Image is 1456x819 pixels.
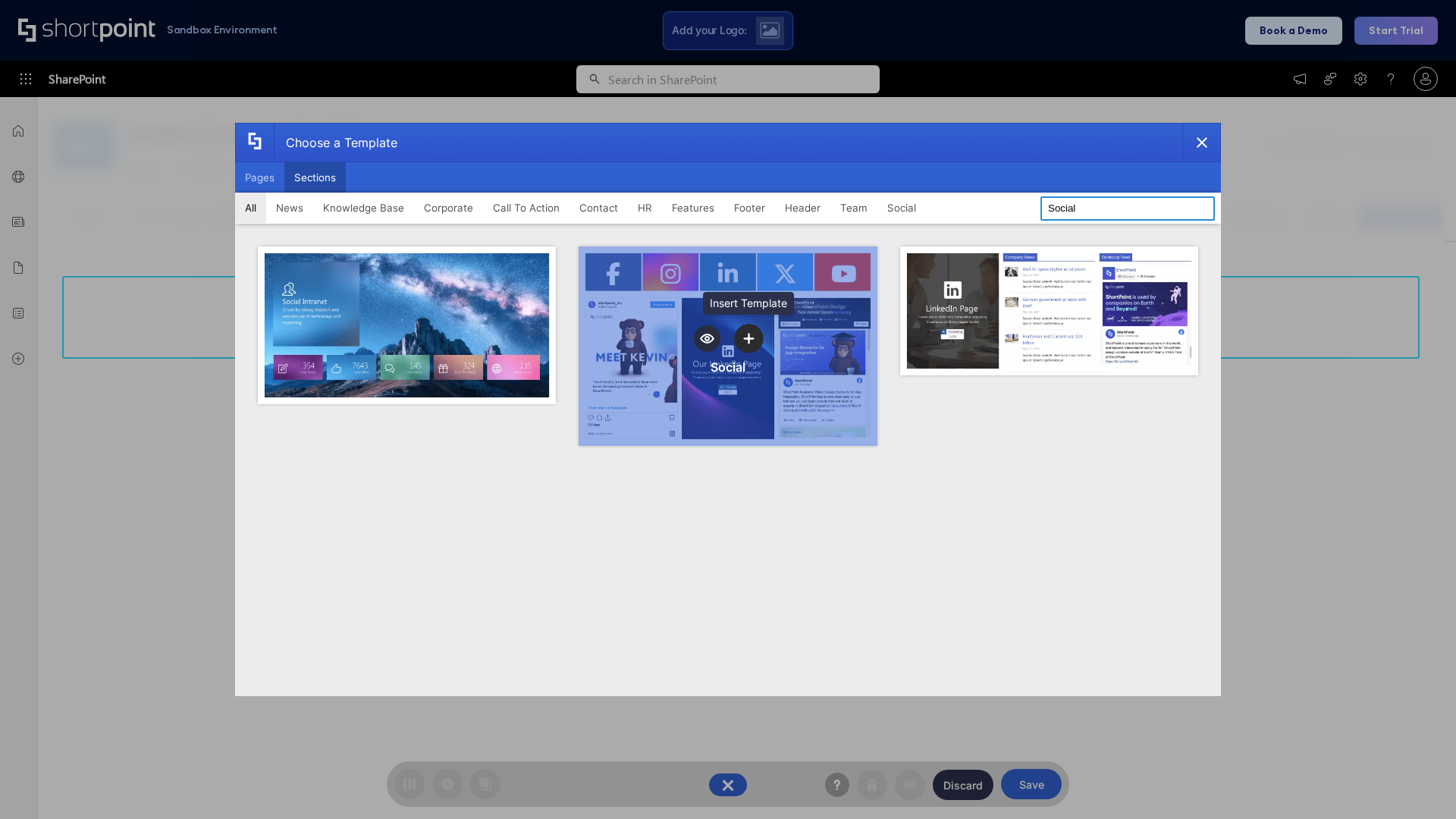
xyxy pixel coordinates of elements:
[775,193,830,223] button: Header
[483,193,570,223] button: Call To Action
[284,162,346,193] button: Sections
[711,359,745,375] div: Social
[830,193,877,223] button: Team
[313,193,414,223] button: Knowledge Base
[877,193,926,223] button: Social
[235,193,266,223] button: All
[628,193,662,223] button: HR
[662,193,724,223] button: Features
[570,193,628,223] button: Contact
[724,193,775,223] button: Footer
[1040,196,1215,221] input: Search
[235,162,284,193] button: Pages
[1380,746,1456,819] iframe: Chat Widget
[274,124,397,162] div: Choose a Template
[266,193,313,223] button: News
[235,123,1221,696] div: template selector
[414,193,483,223] button: Corporate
